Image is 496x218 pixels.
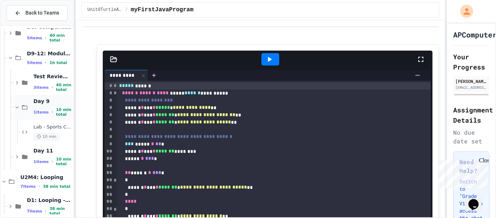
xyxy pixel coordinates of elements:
span: • [45,60,46,66]
span: 5 items [27,60,42,65]
span: D9-12: Module Wrap Up [27,50,72,57]
span: 1h total [49,60,67,65]
span: / [125,7,128,13]
span: Back to Teams [25,9,59,17]
span: 1 items [33,110,49,115]
div: Chat with us now!Close [3,3,50,46]
span: 7 items [20,184,36,189]
span: 10 min total [56,157,72,166]
div: No due date set [453,128,489,146]
div: [PERSON_NAME] [455,78,487,84]
iframe: chat widget [465,189,489,211]
span: D1: Looping - While Loops [27,197,72,203]
span: • [45,35,46,41]
h2: Your Progress [453,52,489,72]
span: 5 items [27,36,42,40]
iframe: chat widget [436,157,489,188]
span: Day 11 [33,147,72,154]
span: 38 min total [49,206,72,216]
span: 1 items [33,159,49,164]
button: Back to Teams [7,5,68,21]
span: • [38,183,40,189]
span: 7 items [27,209,42,214]
span: • [52,109,53,115]
span: 10 min total [56,107,72,117]
span: 38 min total [43,184,70,189]
span: • [52,159,53,165]
span: • [45,208,46,214]
span: 10 min [33,133,60,140]
span: myFirstJavaProgram [131,5,194,14]
span: Unit0TurtleAvatar [88,7,122,13]
span: Test Review (40 mins) [33,73,72,80]
span: 3 items [33,85,49,90]
div: My Account [452,3,475,20]
h2: Assignment Details [453,105,489,125]
span: 40 min total [49,33,72,43]
span: U2M4: Looping [20,174,72,181]
span: • [52,84,53,90]
div: [EMAIL_ADDRESS][DOMAIN_NAME] [455,85,487,90]
span: Day 9 [33,98,72,104]
span: Lab - Sports Career Advisor Bot Lab Assignment [33,124,72,130]
span: 40 min total [56,83,72,92]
